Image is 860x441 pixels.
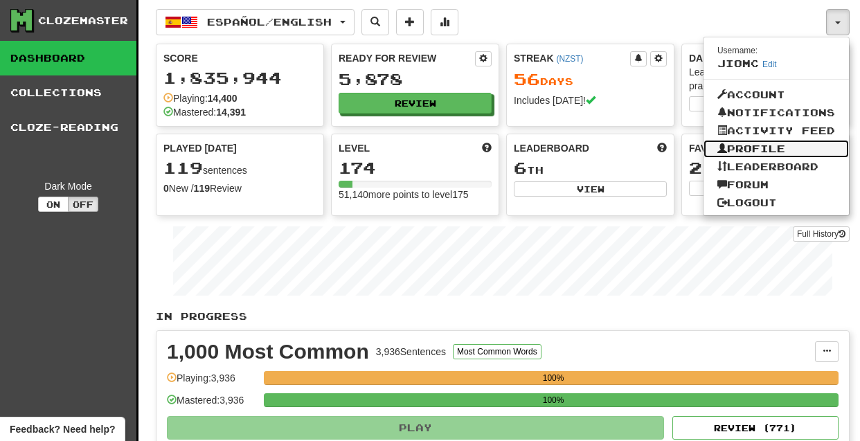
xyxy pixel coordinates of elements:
a: Activity Feed [704,122,849,140]
a: Profile [704,140,849,158]
div: New / Review [163,181,316,195]
button: View [689,181,764,196]
button: Español/English [156,9,355,35]
div: sentences [163,159,316,177]
div: 1,000 Most Common [167,341,369,362]
strong: 14,400 [208,93,238,104]
a: Leaderboard [704,158,849,176]
div: Learning a language requires practice every day. Stay motivated! [689,65,842,93]
a: Account [704,86,849,104]
button: Most Common Words [453,344,541,359]
div: Clozemaster [38,14,128,28]
strong: 119 [194,183,210,194]
div: 174 [339,159,492,177]
button: Add sentence to collection [396,9,424,35]
small: Username: [717,46,758,55]
span: 56 [514,69,540,89]
div: Includes [DATE]! [514,93,667,107]
a: Edit [762,60,777,69]
div: Mastered: [163,105,246,119]
span: Level [339,141,370,155]
button: On [38,197,69,212]
span: This week in points, UTC [657,141,667,155]
div: Playing: 3,936 [167,371,257,394]
div: 100% [268,393,839,407]
button: Review [339,93,492,114]
button: Off [68,197,98,212]
button: Seta dailygoal [689,96,842,111]
a: Notifications [704,104,849,122]
button: Play [167,416,664,440]
strong: 0 [163,183,169,194]
span: Played [DATE] [163,141,237,155]
span: 6 [514,158,527,177]
div: 100% [268,371,839,385]
div: Dark Mode [10,179,126,193]
span: 119 [163,158,203,177]
div: Ready for Review [339,51,475,65]
a: Full History [793,226,850,242]
div: 2 [689,159,842,177]
strong: 14,391 [216,107,246,118]
div: 5,878 [339,71,492,88]
button: More stats [431,9,458,35]
a: (NZST) [556,54,583,64]
a: Forum [704,176,849,194]
div: th [514,159,667,177]
div: 1,835,944 [163,69,316,87]
div: Playing: [163,91,238,105]
span: Score more points to level up [482,141,492,155]
div: Day s [514,71,667,89]
div: 51,140 more points to level 175 [339,188,492,201]
div: Daily Goal [689,51,842,65]
span: Leaderboard [514,141,589,155]
span: Open feedback widget [10,422,115,436]
div: Favorites [689,141,842,155]
button: Search sentences [361,9,389,35]
div: 3,936 Sentences [376,345,446,359]
span: JioMc [717,57,759,69]
div: Streak [514,51,630,65]
button: View [514,181,667,197]
div: Score [163,51,316,65]
p: In Progress [156,309,850,323]
span: Español / English [207,16,332,28]
div: Mastered: 3,936 [167,393,257,416]
a: Logout [704,194,849,212]
button: Review (771) [672,416,839,440]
